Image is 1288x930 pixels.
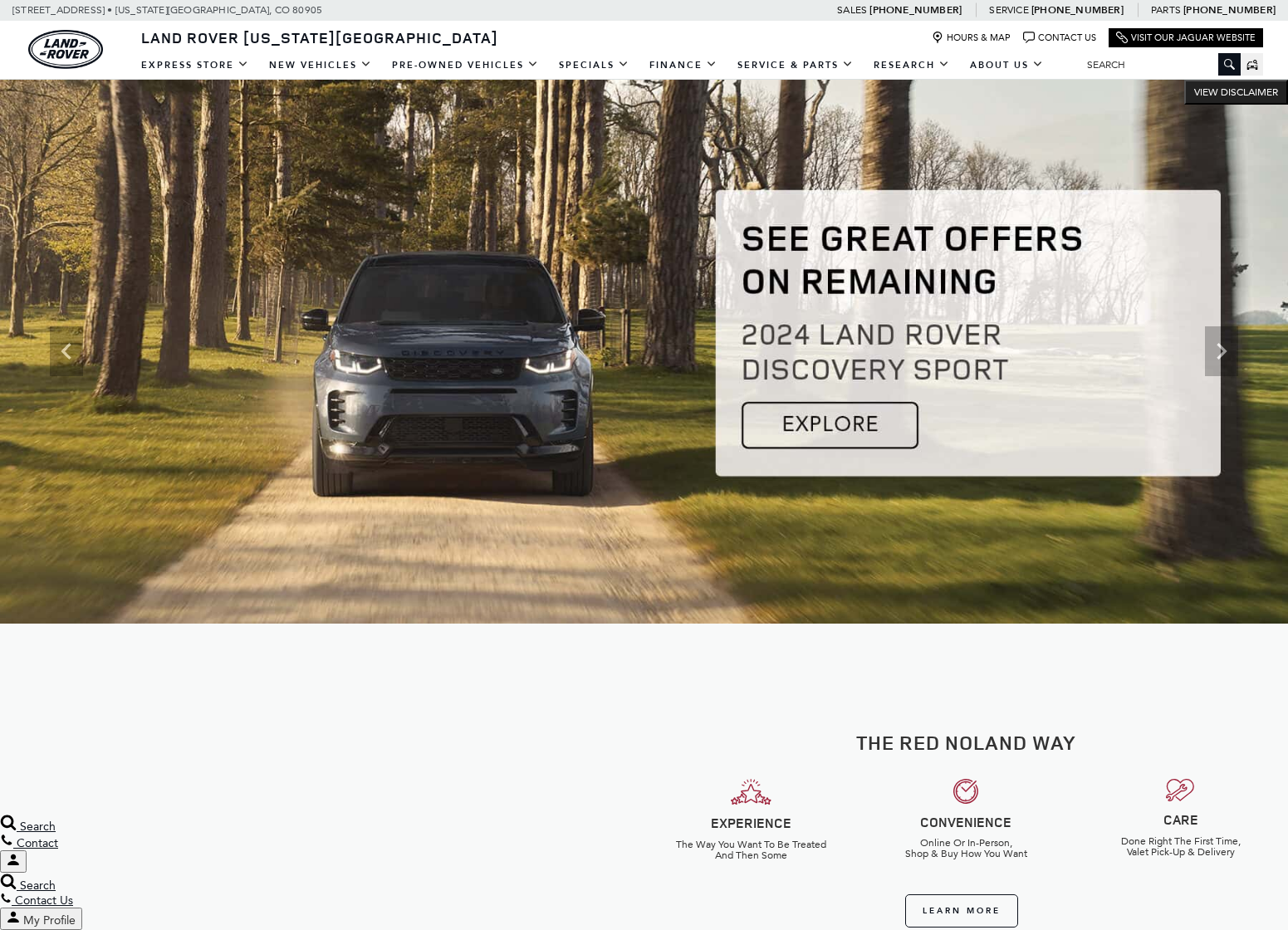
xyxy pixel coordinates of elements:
span: Contact [17,836,58,850]
a: [PHONE_NUMBER] [869,3,962,17]
strong: CARE [1163,810,1198,829]
a: Visit Our Jaguar Website [1116,32,1256,44]
button: VIEW DISCLAIMER [1184,80,1288,105]
a: Service & Parts [727,51,864,80]
a: land-rover [28,30,103,69]
span: Sales [837,4,867,16]
a: Research [864,51,960,80]
a: EXPRESS STORE [131,51,259,80]
span: Parts [1151,4,1181,16]
a: About Us [960,51,1054,80]
a: [PHONE_NUMBER] [1183,3,1276,17]
strong: CONVENIENCE [920,813,1011,831]
a: [PHONE_NUMBER] [1031,3,1124,17]
span: VIEW DISCLAIMER [1194,86,1278,99]
a: Hours & Map [932,32,1011,44]
a: Finance [639,51,727,80]
h2: The Red Noland Way [657,732,1276,753]
img: Land Rover [28,30,103,69]
span: Land Rover [US_STATE][GEOGRAPHIC_DATA] [141,27,498,47]
a: [STREET_ADDRESS] • [US_STATE][GEOGRAPHIC_DATA], CO 80905 [12,4,322,16]
span: Service [989,4,1028,16]
span: Search [20,879,56,893]
a: Pre-Owned Vehicles [382,51,549,80]
span: Contact Us [15,893,73,908]
a: Specials [549,51,639,80]
a: Land Rover [US_STATE][GEOGRAPHIC_DATA] [131,27,508,47]
nav: Main Navigation [131,51,1054,80]
span: Search [20,820,56,834]
a: New Vehicles [259,51,382,80]
span: My Profile [23,913,76,928]
a: Contact Us [1023,32,1096,44]
input: Search [1075,55,1241,75]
